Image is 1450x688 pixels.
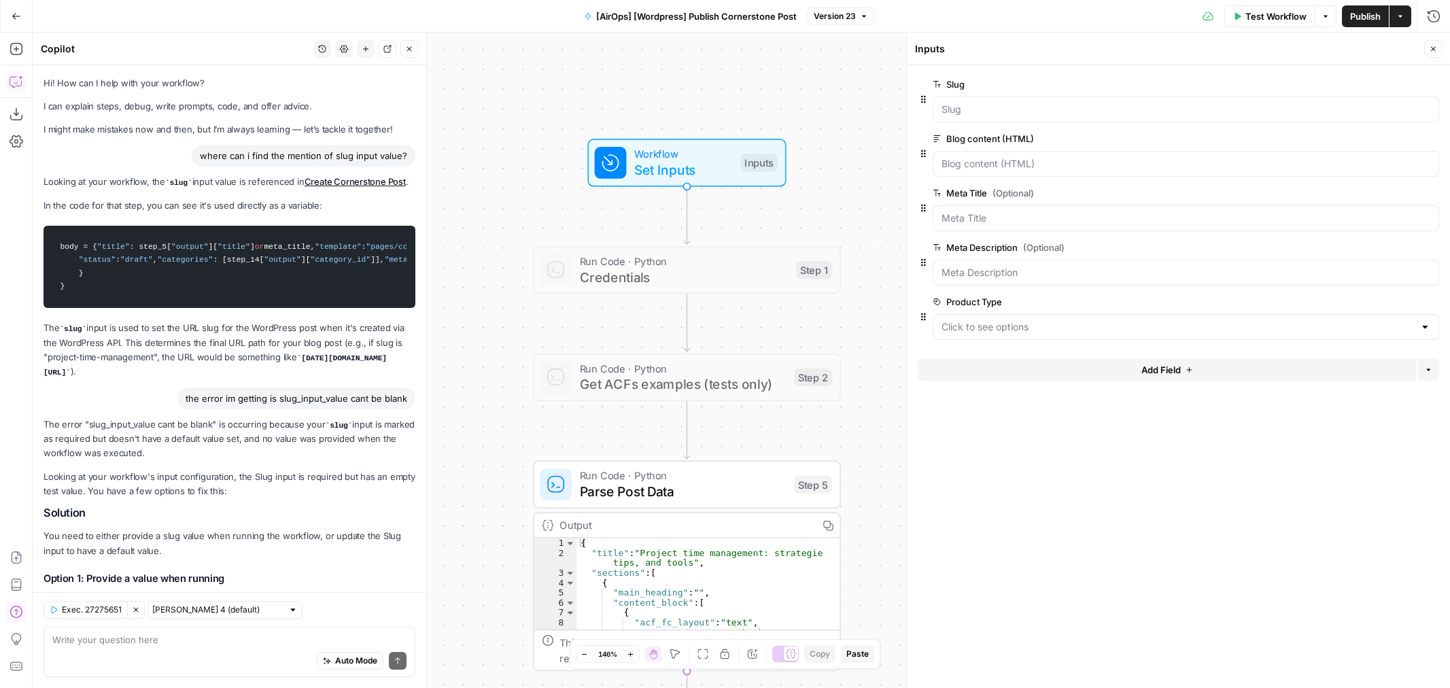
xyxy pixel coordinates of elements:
[565,538,576,549] span: Toggle code folding, rows 1 through 14
[1224,5,1315,27] button: Test Workflow
[44,321,415,379] p: The input is used to set the URL slug for the WordPress post when it's created via the WordPress ...
[335,655,377,667] span: Auto Mode
[533,246,841,294] div: Run Code · PythonCredentialsStep 1
[44,199,415,213] p: In the code for that step, you can see it's used directly as a variable:
[559,517,810,533] div: Output
[1342,5,1389,27] button: Publish
[44,99,415,114] p: I can explain steps, debug, write prompts, code, and offer advice.
[796,261,832,279] div: Step 1
[942,157,1430,171] input: Blog content (HTML)
[59,325,86,333] code: slug
[44,417,415,461] p: The error "slug_input_value cant be blank" is occurring because your input is marked as required ...
[533,139,841,186] div: WorkflowSet InputsInputs
[317,652,383,670] button: Auto Mode
[534,538,577,549] div: 1
[534,578,577,588] div: 4
[942,320,1414,334] input: Click to see options
[634,146,733,162] span: Workflow
[684,401,690,458] g: Edge from step_2 to step_5
[942,266,1430,279] input: Meta Description
[580,481,787,501] span: Parse Post Data
[534,598,577,608] div: 6
[804,645,835,663] button: Copy
[52,233,407,301] code: body = { : step_5[ ][ ] meta_title, : , : slug, : , : [step_14[ ][ ]], : { : meta_title, : meta_d...
[942,211,1430,225] input: Meta Title
[534,548,577,568] div: 2
[385,256,413,264] span: "meta"
[44,601,127,619] button: Exec. 27275651
[846,648,869,660] span: Paste
[44,470,415,498] p: Looking at your workflow's input configuration, the Slug input is required but has an empty test ...
[120,256,153,264] span: "draft"
[315,243,361,251] span: "template"
[44,76,415,90] p: Hi! How can I help with your workflow?
[580,468,787,483] span: Run Code · Python
[684,294,690,351] g: Edge from step_1 to step_2
[165,179,192,187] code: slug
[171,243,209,251] span: "output"
[933,132,1362,145] label: Blog content (HTML)
[580,267,789,287] span: Credentials
[794,368,832,386] div: Step 2
[97,243,130,251] span: "title"
[44,572,415,585] h3: Option 1: Provide a value when running
[62,604,122,616] span: Exec. 27275651
[255,243,264,251] span: or
[565,568,576,578] span: Toggle code folding, rows 3 through 13
[44,175,415,189] p: Looking at your workflow, the input value is referenced in .
[177,388,415,409] div: the error im getting is slug_input_value cant be blank
[534,608,577,618] div: 7
[158,256,213,264] span: "categories"
[41,42,309,56] div: Copilot
[326,422,353,430] code: slug
[152,603,283,617] input: Claude Sonnet 4 (default)
[992,186,1034,200] span: (Optional)
[264,256,301,264] span: "output"
[1141,363,1181,377] span: Add Field
[79,256,116,264] span: "status"
[533,461,841,672] div: Run Code · PythonParse Post DataStep 5Output{ "title":"Project time management: strategies, tips,...
[794,476,832,494] div: Step 5
[533,354,841,401] div: Run Code · PythonGet ACFs examples (tests only)Step 2
[933,295,1362,309] label: Product Type
[580,253,789,269] span: Run Code · Python
[44,529,415,557] p: You need to either provide a slug value when running the workflow, or update the Slug input to ha...
[634,160,733,179] span: Set Inputs
[814,10,856,22] span: Version 23
[534,588,577,598] div: 5
[933,78,1362,91] label: Slug
[684,187,690,244] g: Edge from start to step_1
[366,243,509,251] span: "pages/cornerstone-primary.php"
[580,360,787,376] span: Run Code · Python
[565,598,576,608] span: Toggle code folding, rows 6 through 11
[534,568,577,578] div: 3
[1023,241,1065,254] span: (Optional)
[534,617,577,627] div: 8
[740,154,777,171] div: Inputs
[565,578,576,588] span: Toggle code folding, rows 4 through 12
[559,634,831,666] div: This output is too large & has been abbreviated for review. to view the full content.
[915,42,1420,56] div: Inputs
[44,506,415,519] h2: Solution
[808,7,874,25] button: Version 23
[598,649,617,659] span: 146%
[44,122,415,137] p: I might make mistakes now and then, but I’m always learning — let’s tackle it together!
[311,256,371,264] span: "category_id"
[918,359,1416,381] button: Add Field
[1350,10,1381,23] span: Publish
[1245,10,1307,23] span: Test Workflow
[580,375,787,394] span: Get ACFs examples (tests only)
[576,5,805,27] button: [AirOps] [Wordpress] Publish Cornerstone Post
[596,10,797,23] span: [AirOps] [Wordpress] Publish Cornerstone Post
[192,145,415,167] div: where can i find the mention of slug input value?
[218,243,250,251] span: "title"
[841,645,874,663] button: Paste
[942,103,1430,116] input: Slug
[305,176,406,187] a: Create Cornerstone Post
[565,608,576,618] span: Toggle code folding, rows 7 through 10
[933,186,1362,200] label: Meta Title
[933,241,1362,254] label: Meta Description
[810,648,830,660] span: Copy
